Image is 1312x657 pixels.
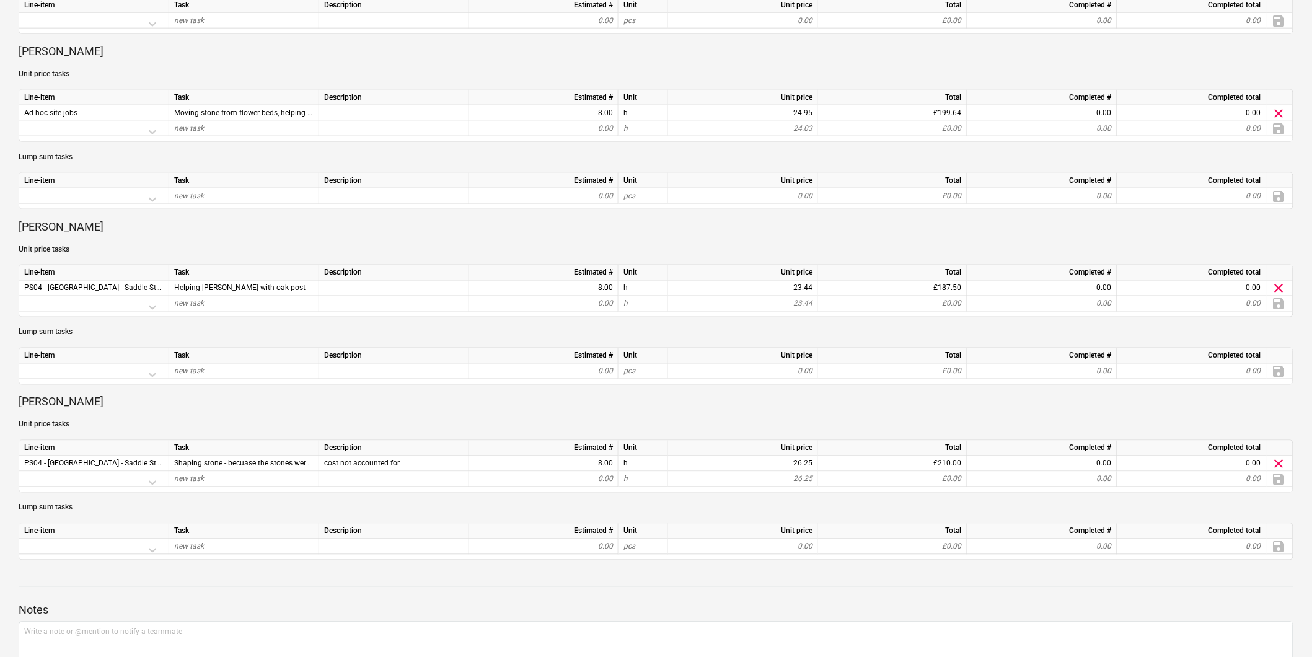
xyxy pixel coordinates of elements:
div: 24.03 [673,121,812,136]
span: Shaping stone - becuase the stones were made incorrectly [174,459,368,468]
span: new task [174,367,204,376]
div: 0.00 [673,539,812,555]
div: 0.00 [972,121,1112,136]
div: £0.00 [818,364,967,379]
p: Lump sum tasks [19,327,1293,338]
div: £199.64 [818,105,967,121]
div: Unit [619,173,668,188]
div: Total [818,265,967,281]
span: Delete task [1272,457,1287,472]
div: Completed total [1117,173,1267,188]
div: 0.00 [474,121,613,136]
div: 8.00 [474,281,613,296]
div: Completed # [967,173,1117,188]
span: Delete task [1272,281,1287,296]
div: Total [818,348,967,364]
iframe: Chat Widget [1250,597,1312,657]
p: [PERSON_NAME] [19,44,1293,59]
span: new task [174,542,204,551]
div: Estimated # [469,441,619,456]
div: Line-item [19,173,169,188]
div: £210.00 [818,456,967,472]
span: PS04 - North Barn - Saddle Stones - PC Sum [24,284,205,293]
div: 26.25 [673,472,812,487]
div: 0.00 [972,456,1112,472]
div: 0.00 [1122,281,1261,296]
span: Delete task [1272,105,1287,120]
div: Description [319,173,469,188]
div: Task [169,90,319,105]
div: Unit price [668,173,818,188]
div: Line-item [19,441,169,456]
div: 0.00 [474,472,613,487]
div: 26.25 [673,456,812,472]
div: 0.00 [1122,472,1261,487]
div: Task [169,524,319,539]
div: 0.00 [1122,364,1261,379]
div: Line-item [19,265,169,281]
div: Unit price [668,265,818,281]
div: Task [169,348,319,364]
span: new task [174,192,204,200]
div: 8.00 [474,456,613,472]
div: Unit [619,441,668,456]
div: £0.00 [818,121,967,136]
p: Unit price tasks [19,420,1293,430]
span: Moving stone from flower beds, helping set dave up, Site clean [623,108,628,117]
div: 0.00 [972,281,1112,296]
div: 0.00 [972,296,1112,312]
span: h [623,475,628,483]
span: new task [174,299,204,308]
p: Unit price tasks [19,69,1293,79]
div: Unit price [668,348,818,364]
div: 0.00 [972,188,1112,204]
div: 0.00 [474,296,613,312]
div: Completed # [967,265,1117,281]
div: Unit [619,90,668,105]
span: Helping dean with oak post [623,284,628,293]
span: pcs [623,542,635,551]
p: [PERSON_NAME] [19,395,1293,410]
div: Estimated # [469,90,619,105]
div: Unit price [668,90,818,105]
div: cost not accounted for [319,456,469,472]
div: £0.00 [818,13,967,29]
div: £187.50 [818,281,967,296]
div: 0.00 [474,188,613,204]
p: Unit price tasks [19,244,1293,255]
div: Unit price [668,441,818,456]
div: Completed # [967,348,1117,364]
div: 0.00 [1122,456,1261,472]
div: £0.00 [818,539,967,555]
div: 0.00 [1122,105,1261,121]
div: Description [319,348,469,364]
div: Description [319,90,469,105]
span: new task [174,124,204,133]
span: Shaping stone - becuase the stones were made incorrectly [623,459,628,468]
span: pcs [623,192,635,200]
div: 0.00 [972,364,1112,379]
p: Notes [19,603,1293,618]
div: Line-item [19,90,169,105]
div: Description [319,265,469,281]
div: Total [818,173,967,188]
p: [PERSON_NAME] [19,219,1293,234]
div: 0.00 [673,188,812,204]
span: new task [174,16,204,25]
span: pcs [623,367,635,376]
span: h [623,124,628,133]
span: new task [174,475,204,483]
div: Task [169,265,319,281]
div: £0.00 [818,296,967,312]
div: Line-item [19,348,169,364]
span: Helping dean with oak post [174,284,306,293]
div: Line-item [19,524,169,539]
div: Unit price [668,524,818,539]
div: Completed total [1117,348,1267,364]
div: £0.00 [818,472,967,487]
div: Estimated # [469,348,619,364]
div: 0.00 [474,364,613,379]
div: 0.00 [1122,539,1261,555]
div: 0.00 [474,539,613,555]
